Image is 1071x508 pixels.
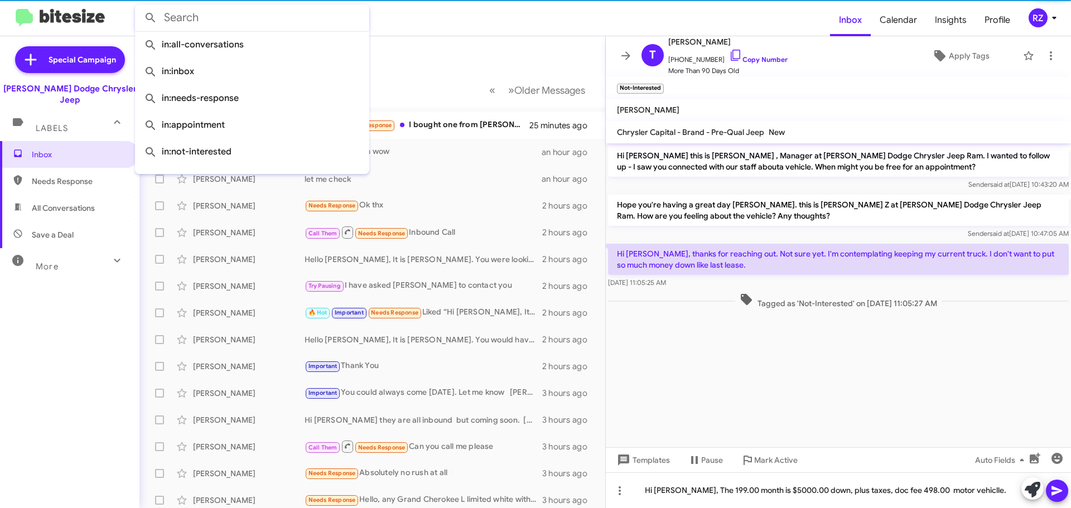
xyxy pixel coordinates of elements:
[668,35,788,49] span: [PERSON_NAME]
[305,334,542,345] div: Hello [PERSON_NAME], It is [PERSON_NAME]. You would have to come here too, so we could appraise t...
[308,202,356,209] span: Needs Response
[608,278,666,287] span: [DATE] 11:05:25 AM
[483,79,592,101] nav: Page navigation example
[305,306,542,319] div: Liked “Hi [PERSON_NAME], It is [PERSON_NAME] will call you this afternoon.”
[990,229,1009,238] span: said at
[358,230,406,237] span: Needs Response
[489,83,495,97] span: «
[1029,8,1048,27] div: RZ
[144,165,360,192] span: in:sold-verified
[305,199,542,212] div: Ok thx
[542,307,596,318] div: 2 hours ago
[32,176,127,187] span: Needs Response
[305,254,542,265] div: Hello [PERSON_NAME], It is [PERSON_NAME]. You were looking for a specific 24 Grand Cherokee. Corr...
[358,444,406,451] span: Needs Response
[529,120,596,131] div: 25 minutes ago
[966,450,1038,470] button: Auto Fields
[617,84,664,94] small: Not-Interested
[305,279,542,292] div: I have asked [PERSON_NAME] to contact you
[679,450,732,470] button: Pause
[501,79,592,101] button: Next
[701,450,723,470] span: Pause
[608,146,1069,177] p: Hi [PERSON_NAME] this is [PERSON_NAME] , Manager at [PERSON_NAME] Dodge Chrysler Jeep Ram. I want...
[193,227,305,238] div: [PERSON_NAME]
[542,468,596,479] div: 3 hours ago
[483,79,502,101] button: Previous
[608,244,1069,275] p: Hi [PERSON_NAME], thanks for reaching out. Not sure yet. I'm contemplating keeping my current tru...
[308,444,337,451] span: Call Them
[305,386,542,399] div: You could always come [DATE]. Let me know [PERSON_NAME]
[305,119,529,132] div: I bought one from [PERSON_NAME] in [GEOGRAPHIC_DATA]. If you are from the dealership in [GEOGRAPH...
[305,360,542,372] div: Thank You
[308,230,337,237] span: Call Them
[542,280,596,292] div: 2 hours ago
[193,495,305,506] div: [PERSON_NAME]
[542,495,596,506] div: 3 hours ago
[32,149,127,160] span: Inbox
[193,200,305,211] div: [PERSON_NAME]
[735,293,942,309] span: Tagged as 'Not-Interested' on [DATE] 11:05:27 AM
[32,202,95,214] span: All Conversations
[193,254,305,265] div: [PERSON_NAME]
[514,84,585,96] span: Older Messages
[305,414,542,425] div: Hi [PERSON_NAME] they are all inbound but coming soon. [PERSON_NAME]
[508,83,514,97] span: »
[193,388,305,399] div: [PERSON_NAME]
[606,472,1071,508] div: Hi [PERSON_NAME], The 199.00 month is $5000.00 down, plus taxes, doc fee 498.00 motor vehiclle.
[335,309,364,316] span: Important
[949,46,990,66] span: Apply Tags
[871,4,926,36] a: Calendar
[968,229,1069,238] span: Sender [DATE] 10:47:05 AM
[1019,8,1059,27] button: RZ
[193,334,305,345] div: [PERSON_NAME]
[668,65,788,76] span: More Than 90 Days Old
[617,127,764,137] span: Chrysler Capital - Brand - Pre-Qual Jeep
[308,470,356,477] span: Needs Response
[15,46,125,73] a: Special Campaign
[542,441,596,452] div: 3 hours ago
[308,496,356,504] span: Needs Response
[975,450,1029,470] span: Auto Fields
[305,467,542,480] div: Absolutely no rush at all
[135,4,369,31] input: Search
[542,334,596,345] div: 2 hours ago
[36,262,59,272] span: More
[308,282,341,289] span: Try Pausing
[976,4,1019,36] a: Profile
[542,227,596,238] div: 2 hours ago
[193,307,305,318] div: [PERSON_NAME]
[193,441,305,452] div: [PERSON_NAME]
[608,195,1069,226] p: Hope you're having a great day [PERSON_NAME]. this is [PERSON_NAME] Z at [PERSON_NAME] Dodge Chry...
[144,112,360,138] span: in:appointment
[542,254,596,265] div: 2 hours ago
[754,450,798,470] span: Mark Active
[193,173,305,185] div: [PERSON_NAME]
[615,450,670,470] span: Templates
[308,362,337,370] span: Important
[308,309,327,316] span: 🔥 Hot
[36,123,68,133] span: Labels
[542,361,596,372] div: 2 hours ago
[305,439,542,453] div: Can you call me please
[732,450,807,470] button: Mark Active
[606,450,679,470] button: Templates
[49,54,116,65] span: Special Campaign
[649,46,656,64] span: T
[305,225,542,239] div: Inbound Call
[308,389,337,396] span: Important
[617,105,679,115] span: [PERSON_NAME]
[926,4,976,36] a: Insights
[144,138,360,165] span: in:not-interested
[542,200,596,211] div: 2 hours ago
[144,58,360,85] span: in:inbox
[968,180,1069,188] span: Sender [DATE] 10:43:20 AM
[830,4,871,36] span: Inbox
[903,46,1017,66] button: Apply Tags
[668,49,788,65] span: [PHONE_NUMBER]
[542,414,596,425] div: 3 hours ago
[193,414,305,425] div: [PERSON_NAME]
[305,146,542,158] div: Oh wow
